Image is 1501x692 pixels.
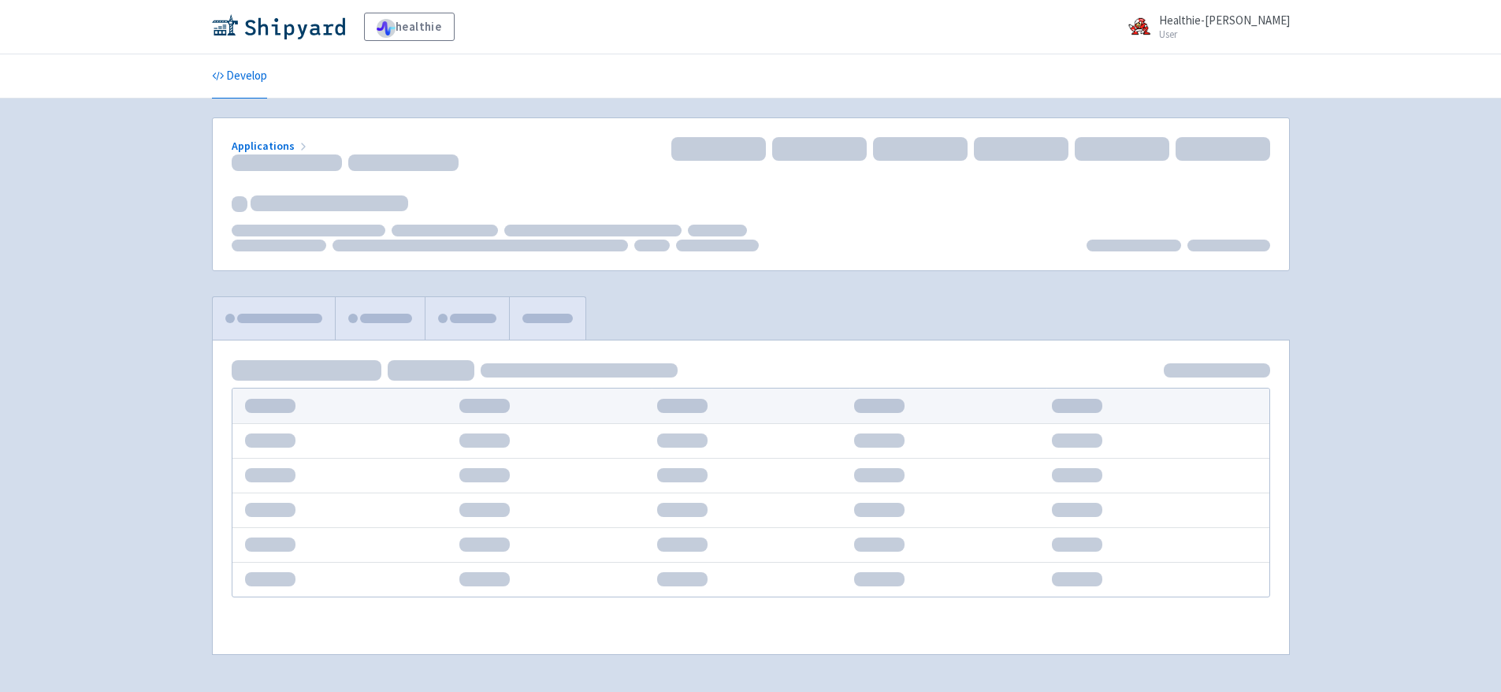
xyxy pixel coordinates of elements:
a: Applications [232,139,310,153]
small: User [1159,29,1290,39]
span: Healthie-[PERSON_NAME] [1159,13,1290,28]
img: Shipyard logo [212,14,345,39]
a: Healthie-[PERSON_NAME] User [1118,14,1290,39]
a: healthie [364,13,455,41]
a: Develop [212,54,267,99]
